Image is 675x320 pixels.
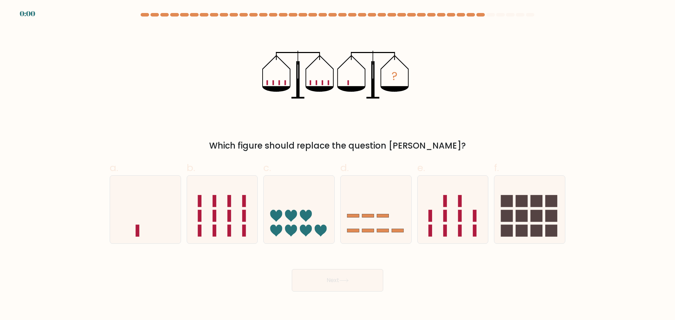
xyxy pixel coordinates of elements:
tspan: ? [392,68,398,84]
span: c. [263,161,271,175]
button: Next [292,269,383,292]
span: f. [494,161,499,175]
span: e. [417,161,425,175]
span: a. [110,161,118,175]
span: b. [187,161,195,175]
div: 0:00 [20,8,35,19]
span: d. [340,161,349,175]
div: Which figure should replace the question [PERSON_NAME]? [114,139,561,152]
